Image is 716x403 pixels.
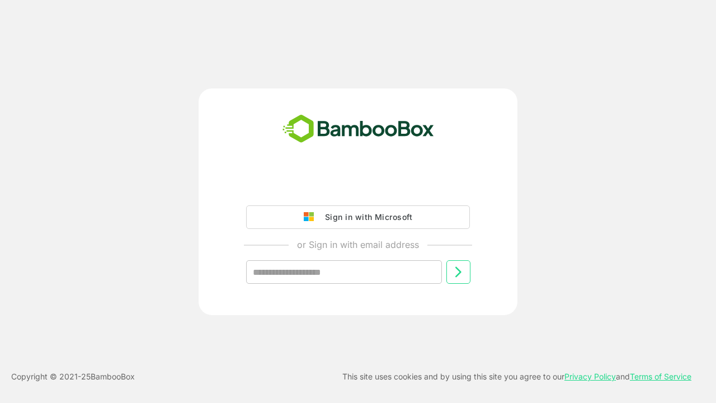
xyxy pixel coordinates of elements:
img: bamboobox [276,111,440,148]
a: Terms of Service [630,372,691,381]
button: Sign in with Microsoft [246,205,470,229]
p: Copyright © 2021- 25 BambooBox [11,370,135,383]
p: This site uses cookies and by using this site you agree to our and [342,370,691,383]
div: Sign in with Microsoft [319,210,412,224]
p: or Sign in with email address [297,238,419,251]
a: Privacy Policy [564,372,616,381]
img: google [304,212,319,222]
